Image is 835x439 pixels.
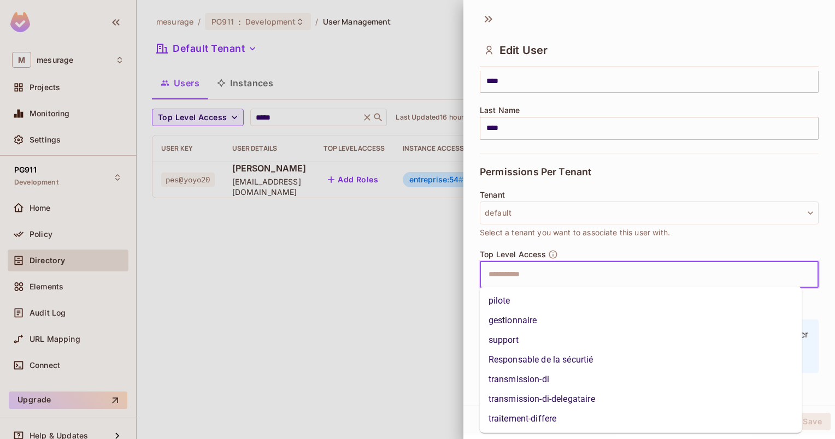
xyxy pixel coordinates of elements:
[480,370,802,389] li: transmission-di
[480,350,802,370] li: Responsable de la sécurtié
[480,191,505,199] span: Tenant
[480,201,819,224] button: default
[480,330,802,350] li: support
[480,250,546,259] span: Top Level Access
[480,311,802,330] li: gestionnaire
[480,227,670,239] span: Select a tenant you want to associate this user with.
[480,106,520,115] span: Last Name
[480,167,591,177] span: Permissions Per Tenant
[480,409,802,429] li: traitement-differe
[480,389,802,409] li: transmission-di-delegataire
[480,291,802,311] li: pilote
[813,273,815,275] button: Close
[499,44,548,57] span: Edit User
[794,413,831,430] button: Save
